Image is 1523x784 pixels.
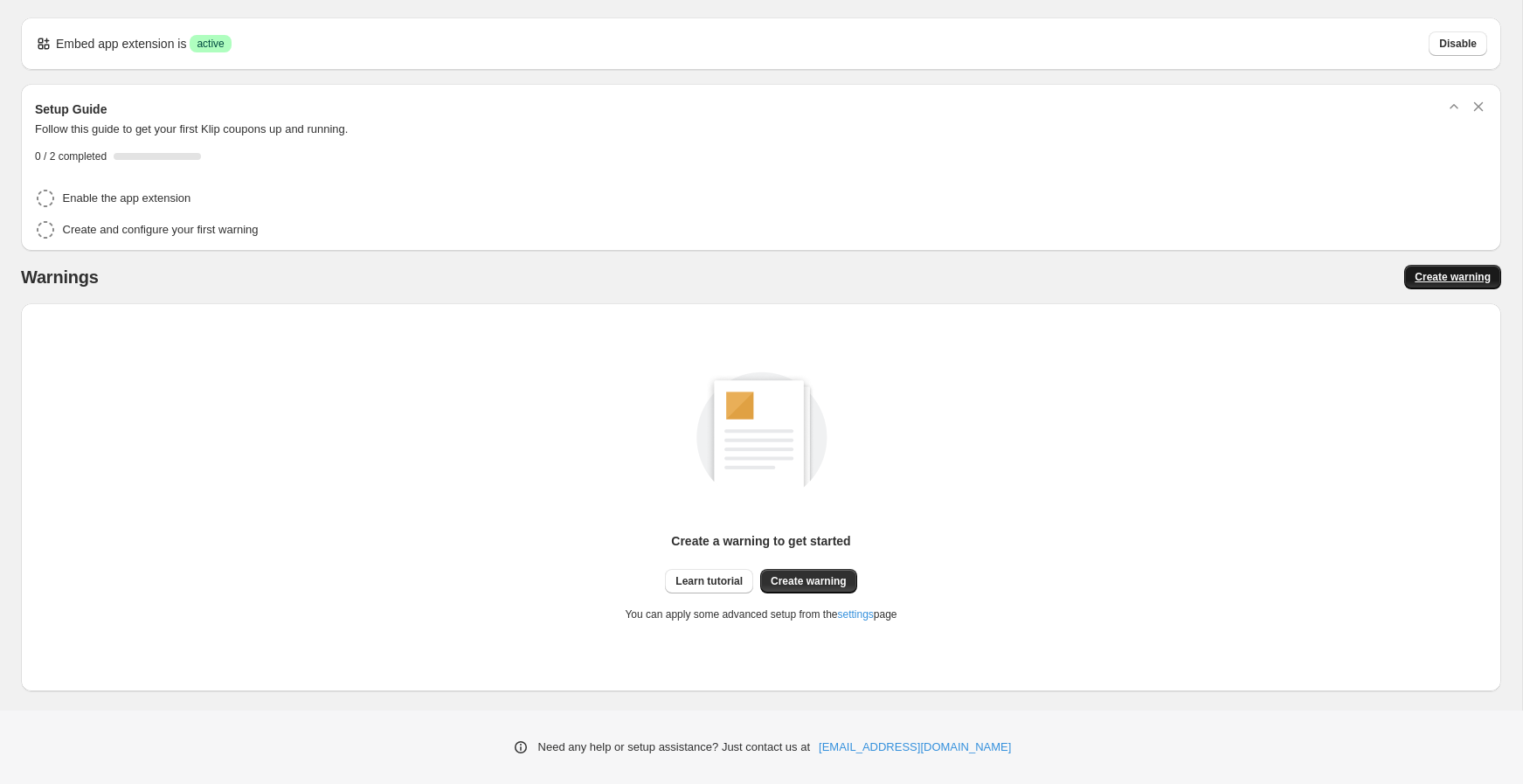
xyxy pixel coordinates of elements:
[197,37,224,51] span: active
[819,739,1011,756] a: [EMAIL_ADDRESS][DOMAIN_NAME]
[63,190,191,207] h4: Enable the app extension
[1429,31,1487,56] button: Disable
[671,532,850,550] p: Create a warning to get started
[1439,37,1477,51] span: Disable
[675,574,743,588] span: Learn tutorial
[35,101,107,118] h3: Setup Guide
[625,607,896,621] p: You can apply some advanced setup from the page
[56,35,186,52] p: Embed app extension is
[21,267,99,288] h2: Warnings
[665,569,753,593] a: Learn tutorial
[35,149,107,163] span: 0 / 2 completed
[35,121,1487,138] p: Follow this guide to get your first Klip coupons up and running.
[1415,270,1491,284] span: Create warning
[63,221,259,239] h4: Create and configure your first warning
[771,574,847,588] span: Create warning
[760,569,857,593] a: Create warning
[1404,265,1501,289] a: Create warning
[837,608,873,621] a: settings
